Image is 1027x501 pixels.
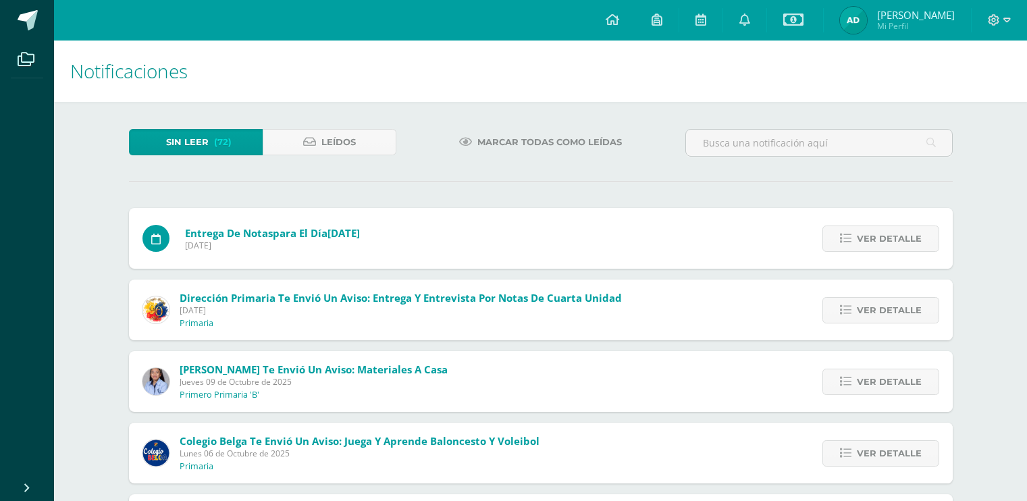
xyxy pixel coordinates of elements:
[686,130,952,156] input: Busca una notificación aquí
[166,130,209,155] span: Sin leer
[263,129,396,155] a: Leídos
[180,291,622,305] span: Dirección Primaria te envió un aviso: Entrega y entrevista por Notas de Cuarta Unidad
[185,226,273,240] span: Entrega de notas
[857,226,922,251] span: Ver detalle
[142,296,169,323] img: 050f0ca4ac5c94d5388e1bdfdf02b0f1.png
[142,368,169,395] img: cd70970ff989681eb4d9716f04c67d2c.png
[442,129,639,155] a: Marcar todas como leídas
[129,129,263,155] a: Sin leer(72)
[877,20,955,32] span: Mi Perfil
[180,363,448,376] span: [PERSON_NAME] te envió un aviso: Materiales a casa
[857,441,922,466] span: Ver detalle
[185,226,360,240] span: para el día
[327,226,360,240] span: [DATE]
[477,130,622,155] span: Marcar todas como leídas
[180,434,539,448] span: Colegio Belga te envió un aviso: Juega y aprende baloncesto y voleibol
[321,130,356,155] span: Leídos
[180,318,213,329] p: Primaria
[185,240,360,251] span: [DATE]
[214,130,232,155] span: (72)
[142,440,169,467] img: 919ad801bb7643f6f997765cf4083301.png
[180,461,213,472] p: Primaria
[877,8,955,22] span: [PERSON_NAME]
[180,305,622,316] span: [DATE]
[180,390,259,400] p: Primero Primaria 'B'
[840,7,867,34] img: 8f7f096cd64a72ce0da2bb379c14bbe8.png
[70,58,188,84] span: Notificaciones
[857,298,922,323] span: Ver detalle
[180,376,448,388] span: Jueves 09 de Octubre de 2025
[180,448,539,459] span: Lunes 06 de Octubre de 2025
[857,369,922,394] span: Ver detalle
